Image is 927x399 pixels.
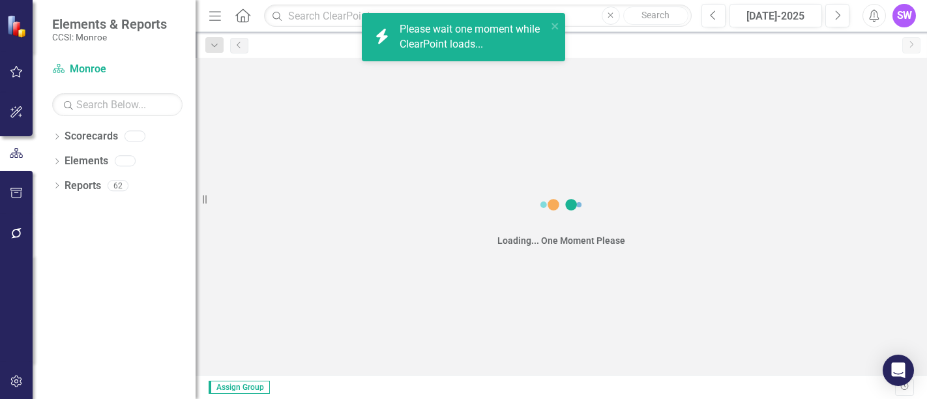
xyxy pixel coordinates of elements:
div: Open Intercom Messenger [883,355,914,386]
span: Search [641,10,669,20]
button: close [551,18,560,33]
a: Monroe [52,62,183,77]
a: Elements [65,154,108,169]
img: ClearPoint Strategy [6,14,30,38]
a: Scorecards [65,129,118,144]
input: Search ClearPoint... [264,5,692,27]
span: Assign Group [209,381,270,394]
small: CCSI: Monroe [52,32,167,42]
button: Search [623,7,688,25]
a: Reports [65,179,101,194]
div: Please wait one moment while ClearPoint loads... [400,22,547,52]
div: [DATE]-2025 [734,8,817,24]
input: Search Below... [52,93,183,116]
div: 62 [108,180,128,191]
div: Loading... One Moment Please [497,234,625,247]
button: [DATE]-2025 [729,4,822,27]
button: SW [892,4,916,27]
span: Elements & Reports [52,16,167,32]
